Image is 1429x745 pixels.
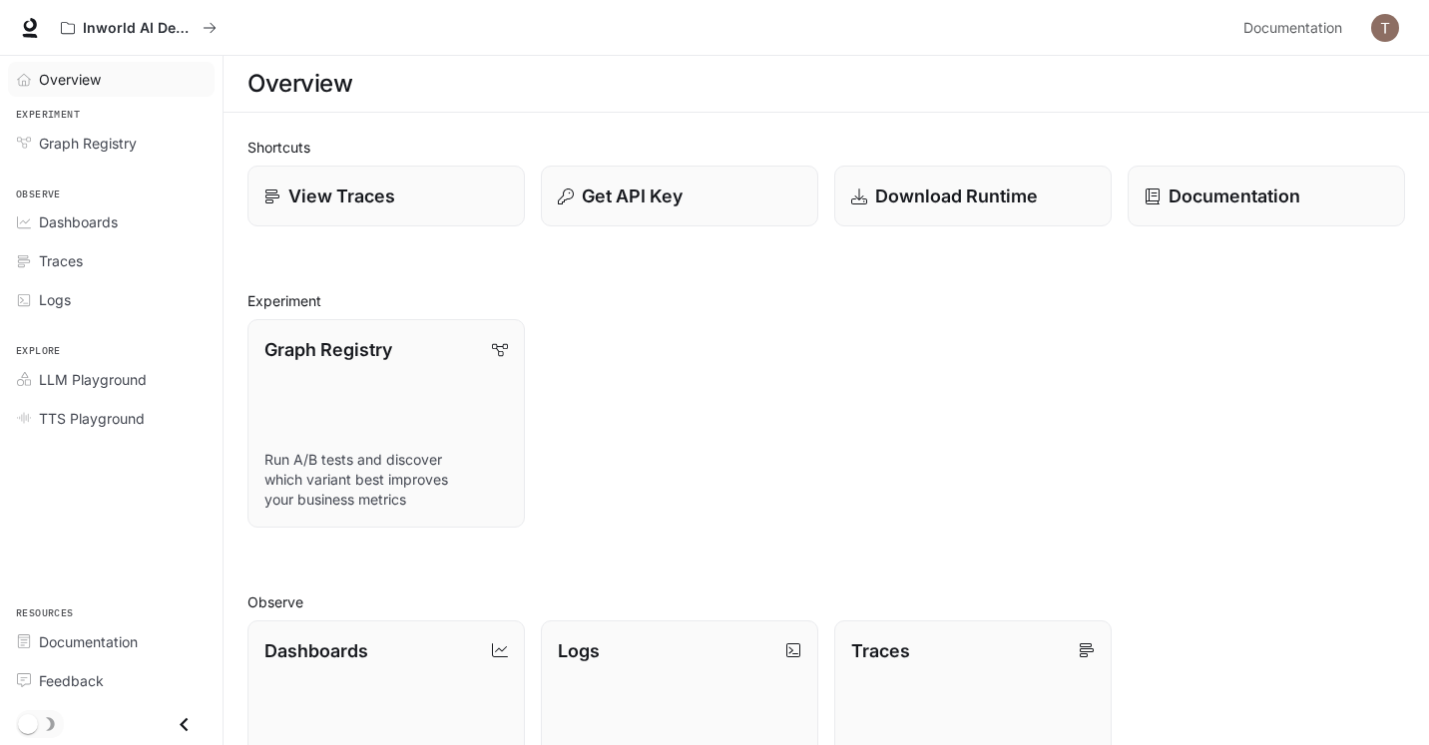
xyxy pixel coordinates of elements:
a: Download Runtime [834,166,1112,226]
span: TTS Playground [39,408,145,429]
span: LLM Playground [39,369,147,390]
a: Graph Registry [8,126,215,161]
a: Overview [8,62,215,97]
span: Feedback [39,670,104,691]
span: Documentation [39,631,138,652]
span: Logs [39,289,71,310]
p: Graph Registry [264,336,392,363]
a: Logs [8,282,215,317]
img: User avatar [1371,14,1399,42]
p: Download Runtime [875,183,1038,209]
a: Feedback [8,663,215,698]
p: Inworld AI Demos [83,20,195,37]
h1: Overview [247,64,352,104]
span: Traces [39,250,83,271]
span: Graph Registry [39,133,137,154]
span: Documentation [1243,16,1342,41]
button: All workspaces [52,8,226,48]
a: TTS Playground [8,401,215,436]
p: Logs [558,637,600,664]
button: User avatar [1365,8,1405,48]
a: Documentation [1235,8,1357,48]
a: Traces [8,243,215,278]
p: Dashboards [264,637,368,664]
a: LLM Playground [8,362,215,397]
button: Close drawer [162,704,207,745]
h2: Observe [247,591,1405,612]
a: Documentation [8,624,215,659]
a: View Traces [247,166,525,226]
a: Graph RegistryRun A/B tests and discover which variant best improves your business metrics [247,319,525,528]
p: Get API Key [582,183,683,209]
p: Run A/B tests and discover which variant best improves your business metrics [264,450,508,510]
p: View Traces [288,183,395,209]
a: Documentation [1128,166,1405,226]
h2: Shortcuts [247,137,1405,158]
p: Traces [851,637,910,664]
button: Get API Key [541,166,818,226]
h2: Experiment [247,290,1405,311]
p: Documentation [1169,183,1300,209]
span: Dashboards [39,211,118,232]
span: Dark mode toggle [18,712,38,734]
a: Dashboards [8,204,215,239]
span: Overview [39,69,101,90]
